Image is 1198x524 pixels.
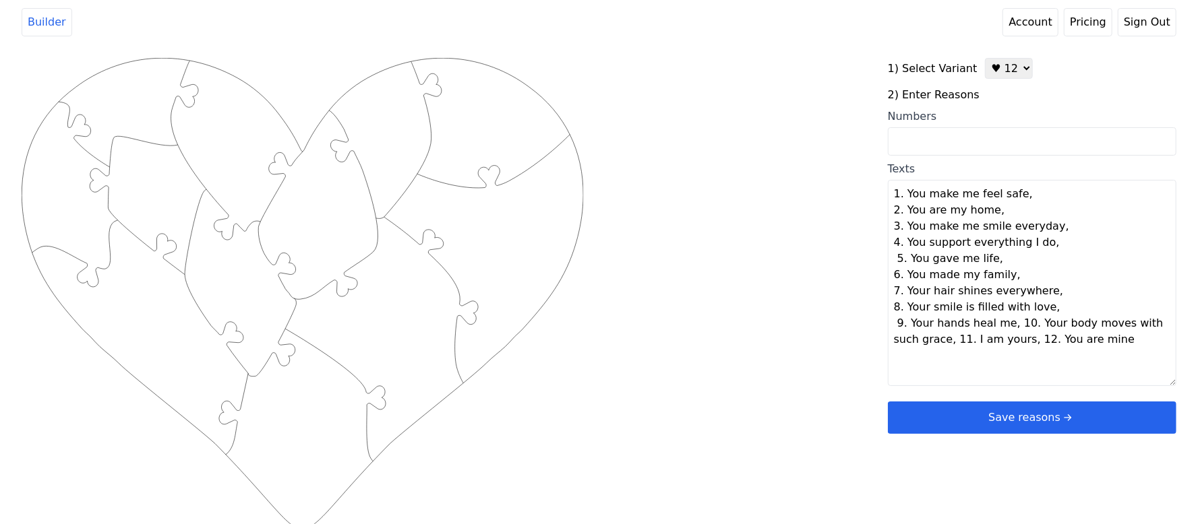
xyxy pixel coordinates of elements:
[888,127,1176,156] input: Numbers
[888,108,1176,125] div: Numbers
[1002,8,1058,36] a: Account
[888,401,1176,434] button: Save reasonsarrow right short
[888,61,978,77] label: 1) Select Variant
[888,180,1176,386] textarea: Texts
[1064,8,1112,36] a: Pricing
[1060,410,1075,425] svg: arrow right short
[1118,8,1176,36] button: Sign Out
[888,161,1176,177] div: Texts
[888,87,1176,103] label: 2) Enter Reasons
[22,8,72,36] a: Builder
